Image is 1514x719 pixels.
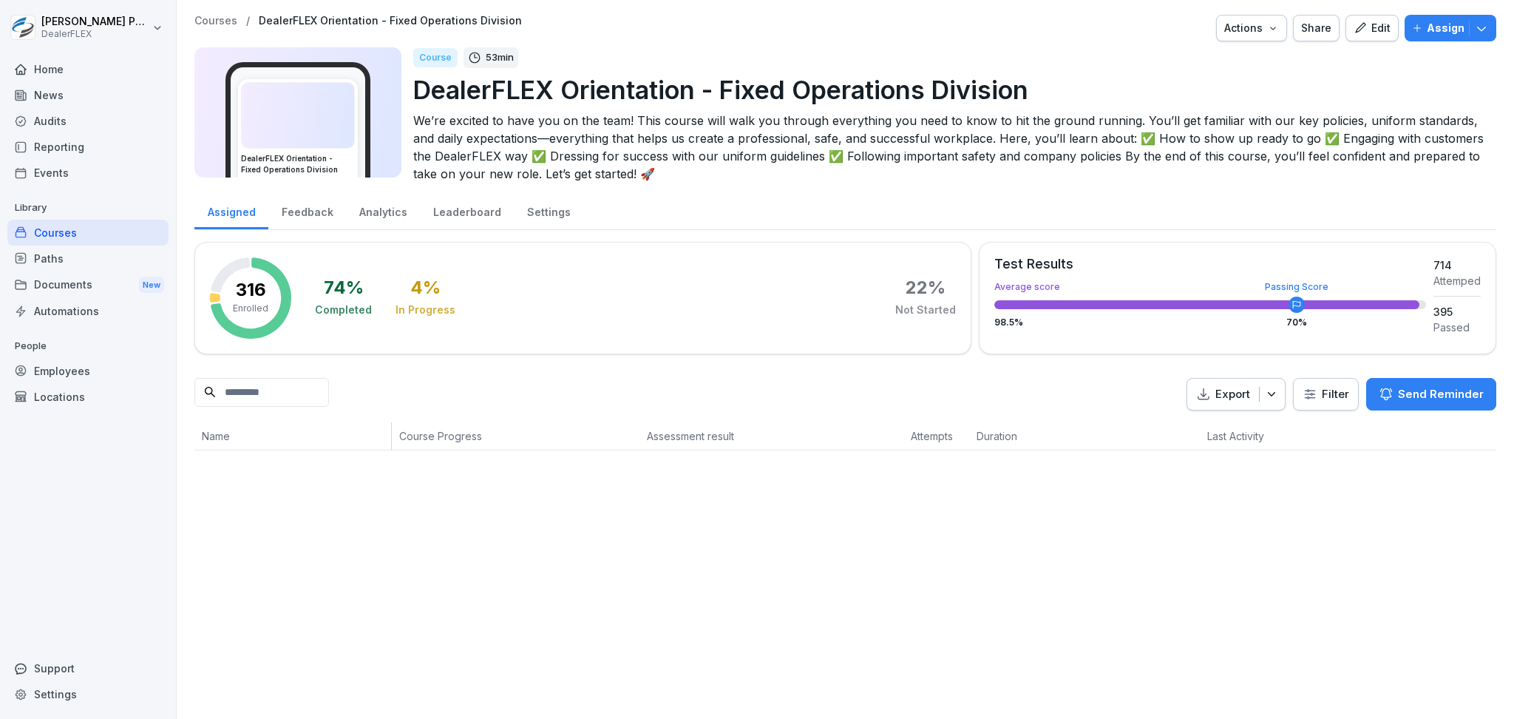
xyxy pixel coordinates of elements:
h3: DealerFLEX Orientation - Fixed Operations Division [241,153,355,175]
a: Locations [7,384,169,410]
p: Course Progress [399,428,631,444]
div: Support [7,655,169,681]
div: Edit [1354,20,1391,36]
button: Export [1187,378,1286,411]
p: Library [7,196,169,220]
p: 53 min [486,50,514,65]
div: 22 % [906,279,946,297]
div: Share [1301,20,1331,36]
button: Filter [1294,379,1358,411]
div: In Progress [396,303,455,317]
div: 70 % [1286,318,1307,327]
a: Settings [7,681,169,707]
button: Edit [1345,15,1399,41]
a: Audits [7,108,169,134]
p: People [7,334,169,358]
div: Filter [1303,387,1349,402]
div: Completed [315,303,372,317]
a: Analytics [346,192,420,229]
button: Assign [1405,15,1496,41]
a: Courses [194,15,237,27]
div: 395 [1433,304,1481,320]
div: Average score [994,283,1426,291]
a: Assigned [194,192,268,229]
p: DealerFLEX [41,29,149,39]
a: DealerFLEX Orientation - Fixed Operations Division [259,15,522,27]
div: Actions [1224,20,1279,36]
p: Duration [977,428,1044,444]
a: Paths [7,246,169,271]
a: Feedback [268,192,346,229]
div: Passing Score [1265,283,1328,291]
div: New [139,277,164,294]
p: Export [1215,386,1250,403]
div: 98.5 % [994,318,1426,327]
a: Home [7,56,169,82]
p: Enrolled [233,302,268,315]
p: / [246,15,250,27]
div: Passed [1433,320,1481,335]
p: We’re excited to have you on the team! This course will walk you through everything you need to k... [413,112,1484,183]
a: Events [7,160,169,186]
p: Send Reminder [1398,386,1484,402]
div: Documents [7,271,169,299]
a: Employees [7,358,169,384]
button: Share [1293,15,1340,41]
a: Leaderboard [420,192,514,229]
p: Name [202,428,384,444]
p: Attempts [911,428,962,444]
button: Send Reminder [1366,378,1496,411]
div: 714 [1433,257,1481,273]
div: Course [413,48,458,67]
a: Automations [7,298,169,324]
p: DealerFLEX Orientation - Fixed Operations Division [413,71,1484,109]
a: Settings [514,192,583,229]
p: Assign [1427,20,1464,36]
div: 74 % [324,279,364,297]
p: [PERSON_NAME] Pavlovitch [41,16,149,28]
button: Actions [1216,15,1287,41]
a: Reporting [7,134,169,160]
a: DocumentsNew [7,271,169,299]
p: Last Activity [1207,428,1316,444]
p: 316 [236,281,266,299]
div: Attemped [1433,273,1481,288]
a: Courses [7,220,169,246]
div: Test Results [994,257,1426,271]
div: 4 % [410,279,441,297]
p: Assessment result [647,428,896,444]
div: Not Started [895,303,956,317]
a: News [7,82,169,108]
